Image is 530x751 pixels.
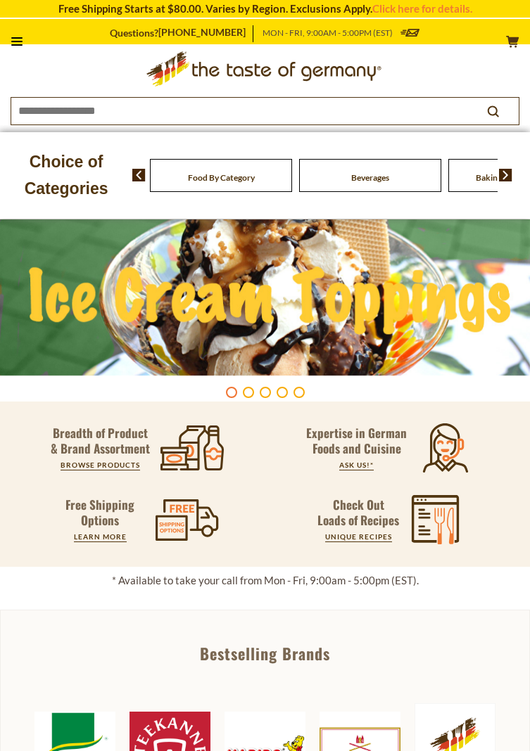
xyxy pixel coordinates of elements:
[351,172,389,183] a: Beverages
[158,26,246,39] a: [PHONE_NUMBER]
[132,169,146,181] img: previous arrow
[263,27,393,38] span: MON - FRI, 9:00AM - 5:00PM (EST)
[1,646,529,661] div: Bestselling Brands
[306,425,408,456] p: Expertise in German Foods and Cuisine
[49,425,151,456] p: Breadth of Product & Brand Assortment
[110,25,253,42] p: Questions?
[325,532,392,541] a: UNIQUE RECIPES
[74,532,127,541] a: LEARN MORE
[61,461,140,469] a: BROWSE PRODUCTS
[499,169,512,181] img: next arrow
[317,497,399,528] p: Check Out Loads of Recipes
[339,461,374,469] a: ASK US!*
[372,2,472,15] a: Click here for details.
[53,497,146,528] p: Free Shipping Options
[188,172,255,183] a: Food By Category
